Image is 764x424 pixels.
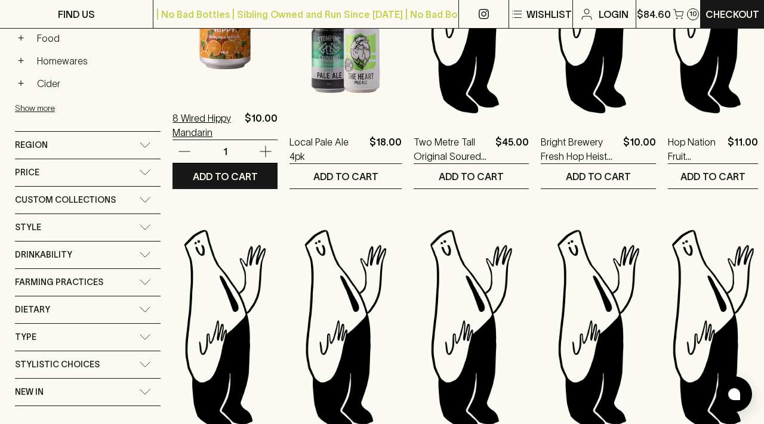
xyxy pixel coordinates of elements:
[15,242,161,268] div: Drinkability
[668,135,723,163] a: Hop Nation Fruit Enhanced Hazy IPA 440ml
[668,164,758,188] button: ADD TO CART
[599,7,629,21] p: Login
[15,330,36,345] span: Type
[15,247,72,262] span: Drinkability
[172,164,278,188] button: ADD TO CART
[15,187,161,213] div: Custom Collections
[689,11,697,17] p: 10
[58,7,95,21] p: FIND US
[526,7,572,21] p: Wishlist
[15,138,48,153] span: Region
[495,135,529,163] p: $45.00
[15,32,27,44] button: +
[15,193,116,208] span: Custom Collections
[15,351,161,378] div: Stylistic Choices
[15,269,161,296] div: Farming Practices
[193,169,258,184] p: ADD TO CART
[15,55,27,67] button: +
[541,164,656,188] button: ADD TO CART
[32,28,161,48] a: Food
[15,324,161,351] div: Type
[211,145,239,158] p: 1
[289,164,402,188] button: ADD TO CART
[728,388,740,400] img: bubble-icon
[15,275,103,290] span: Farming Practices
[728,135,758,163] p: $11.00
[245,111,278,140] p: $10.00
[172,111,240,140] a: 8 Wired Hippy Mandarin
[439,169,504,184] p: ADD TO CART
[32,73,161,94] a: Cider
[15,165,39,180] span: Price
[414,164,529,188] button: ADD TO CART
[15,132,161,159] div: Region
[706,7,759,21] p: Checkout
[15,220,41,235] span: Style
[15,296,161,323] div: Dietary
[541,135,618,163] a: Bright Brewery Fresh Hop Heist Hoppy Pils 440ml
[566,169,631,184] p: ADD TO CART
[15,159,161,186] div: Price
[369,135,402,163] p: $18.00
[15,78,27,89] button: +
[680,169,745,184] p: ADD TO CART
[32,51,161,71] a: Homewares
[15,96,171,120] button: Show more
[637,7,671,21] p: $84.60
[15,385,44,400] span: New In
[15,214,161,241] div: Style
[414,135,491,163] a: Two Metre Tall Original Soured Ale 2019 750ml 20th Anniversary Edition
[623,135,656,163] p: $10.00
[15,379,161,406] div: New In
[313,169,378,184] p: ADD TO CART
[15,302,50,317] span: Dietary
[15,357,100,372] span: Stylistic Choices
[289,135,365,163] a: Local Pale Ale 4pk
